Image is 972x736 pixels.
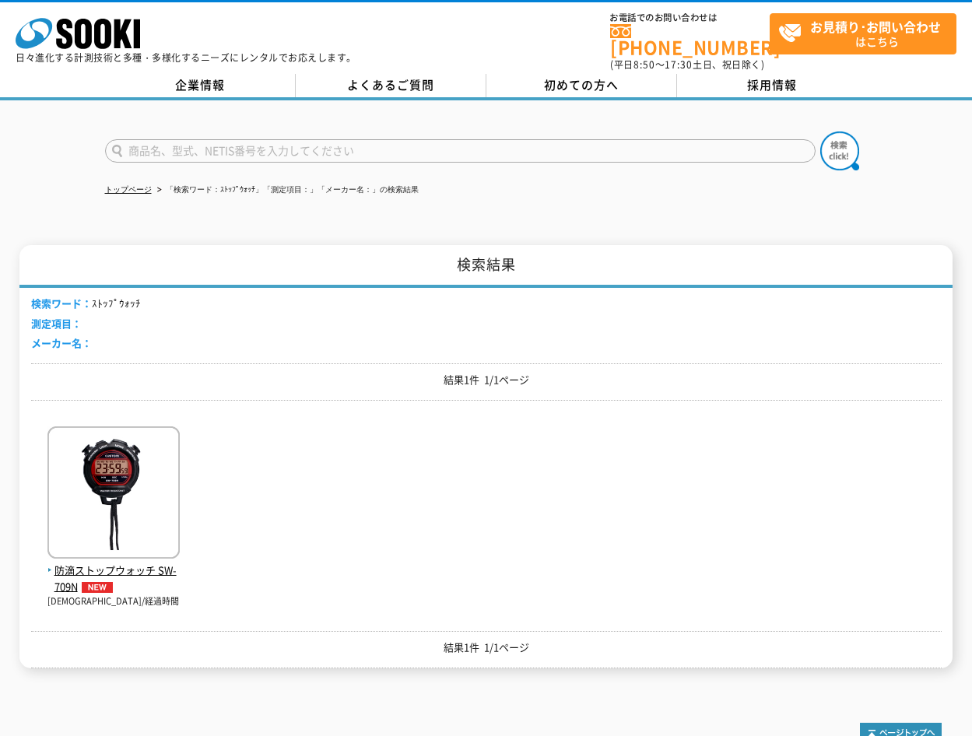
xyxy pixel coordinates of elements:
[486,74,677,97] a: 初めての方へ
[47,546,180,594] a: 防滴ストップウォッチ SW-709NNEW
[665,58,693,72] span: 17:30
[610,13,770,23] span: お電話でのお問い合わせは
[610,58,764,72] span: (平日 ～ 土日、祝日除く)
[47,426,180,563] img: SW-709N
[296,74,486,97] a: よくあるご質問
[105,185,152,194] a: トップページ
[544,76,619,93] span: 初めての方へ
[105,74,296,97] a: 企業情報
[820,131,859,170] img: btn_search.png
[78,582,117,593] img: NEW
[677,74,868,97] a: 採用情報
[19,245,953,288] h1: 検索結果
[31,316,82,331] span: 測定項目：
[31,335,92,350] span: メーカー名：
[154,182,419,198] li: 「検索ワード：ｽﾄｯﾌﾟｳｫｯﾁ」「測定項目：」「メーカー名：」の検索結果
[47,563,180,595] span: 防滴ストップウォッチ SW-709N
[31,296,92,310] span: 検索ワード：
[770,13,956,54] a: お見積り･お問い合わせはこちら
[105,139,816,163] input: 商品名、型式、NETIS番号を入力してください
[610,24,770,56] a: [PHONE_NUMBER]
[31,640,942,656] p: 結果1件 1/1ページ
[47,595,180,608] p: [DEMOGRAPHIC_DATA]/経過時間
[16,53,356,62] p: 日々進化する計測技術と多種・多様化するニーズにレンタルでお応えします。
[633,58,655,72] span: 8:50
[778,14,956,53] span: はこちら
[31,372,942,388] p: 結果1件 1/1ページ
[31,296,141,312] li: ｽﾄｯﾌﾟｳｫｯﾁ
[810,17,941,36] strong: お見積り･お問い合わせ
